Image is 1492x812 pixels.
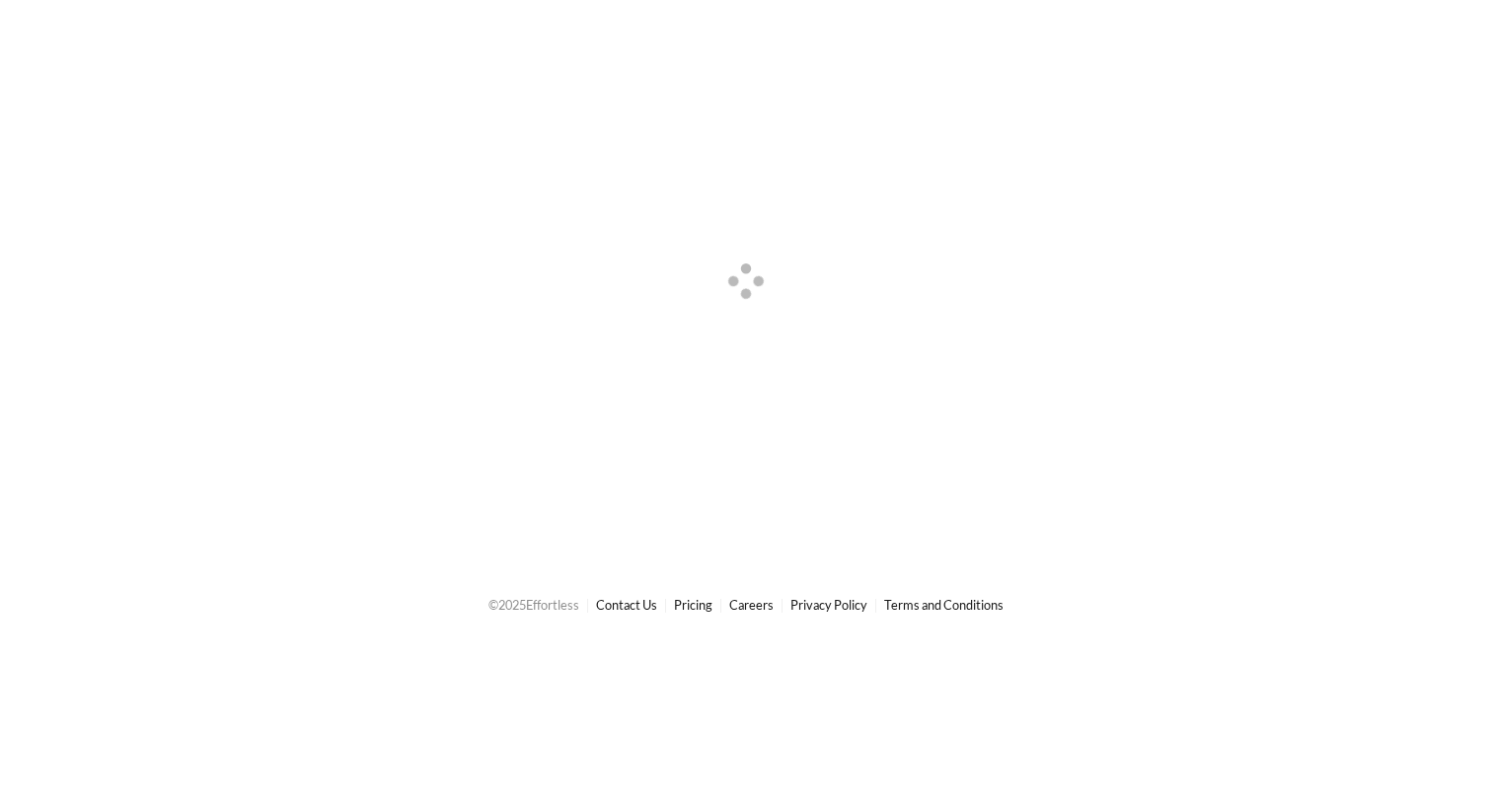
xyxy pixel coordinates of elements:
[596,597,657,613] a: Contact Us
[674,597,712,613] a: Pricing
[790,597,867,613] a: Privacy Policy
[884,597,1004,613] a: Terms and Conditions
[488,597,579,613] span: © 2025 Effortless
[729,597,774,613] a: Careers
